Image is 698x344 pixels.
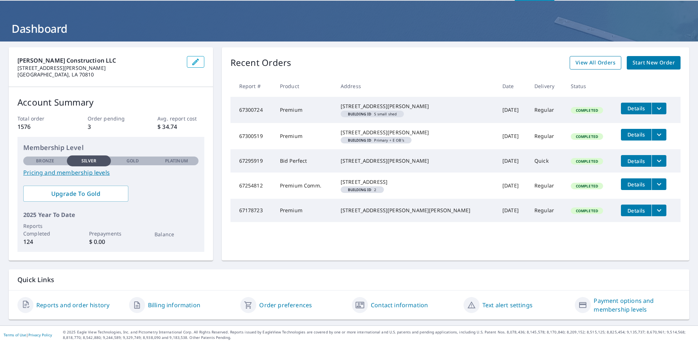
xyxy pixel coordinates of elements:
[570,56,621,70] a: View All Orders
[341,129,491,136] div: [STREET_ADDRESS][PERSON_NAME]
[230,149,274,173] td: 67295919
[497,173,529,199] td: [DATE]
[482,301,533,309] a: Text alert settings
[625,131,647,138] span: Details
[17,65,181,71] p: [STREET_ADDRESS][PERSON_NAME]
[36,301,109,309] a: Reports and order history
[230,56,292,70] p: Recent Orders
[29,190,123,198] span: Upgrade To Gold
[157,115,204,122] p: Avg. report cost
[23,222,67,237] p: Reports Completed
[497,149,529,173] td: [DATE]
[344,112,401,116] span: S small shed
[497,199,529,222] td: [DATE]
[36,158,54,164] p: Bronze
[17,275,681,284] p: Quick Links
[621,205,651,216] button: detailsBtn-67178723
[625,181,647,188] span: Details
[651,129,666,141] button: filesDropdownBtn-67300519
[259,301,312,309] a: Order preferences
[127,158,139,164] p: Gold
[341,178,491,186] div: [STREET_ADDRESS]
[274,97,335,123] td: Premium
[529,199,565,222] td: Regular
[89,230,133,237] p: Prepayments
[274,123,335,149] td: Premium
[497,75,529,97] th: Date
[621,155,651,167] button: detailsBtn-67295919
[88,115,134,122] p: Order pending
[529,75,565,97] th: Delivery
[230,97,274,123] td: 67300724
[148,301,200,309] a: Billing information
[571,208,602,213] span: Completed
[571,183,602,189] span: Completed
[625,207,647,214] span: Details
[348,188,372,191] em: Building ID
[341,207,491,214] div: [STREET_ADDRESS][PERSON_NAME][PERSON_NAME]
[155,230,198,238] p: Balance
[651,155,666,167] button: filesDropdownBtn-67295919
[633,58,675,67] span: Start New Order
[274,173,335,199] td: Premium Comm.
[625,105,647,112] span: Details
[17,122,64,131] p: 1576
[88,122,134,131] p: 3
[4,333,52,337] p: |
[81,158,97,164] p: Silver
[23,237,67,246] p: 124
[23,210,198,219] p: 2025 Year To Date
[621,129,651,141] button: detailsBtn-67300519
[274,149,335,173] td: Bid Perfect
[230,173,274,199] td: 67254812
[497,97,529,123] td: [DATE]
[651,178,666,190] button: filesDropdownBtn-67254812
[344,138,409,142] span: Primary + E OB's
[651,205,666,216] button: filesDropdownBtn-67178723
[165,158,188,164] p: Platinum
[341,157,491,165] div: [STREET_ADDRESS][PERSON_NAME]
[571,159,602,164] span: Completed
[4,332,26,337] a: Terms of Use
[274,199,335,222] td: Premium
[651,103,666,114] button: filesDropdownBtn-67300724
[335,75,497,97] th: Address
[571,134,602,139] span: Completed
[9,21,689,36] h1: Dashboard
[571,108,602,113] span: Completed
[575,58,615,67] span: View All Orders
[17,115,64,122] p: Total order
[348,112,372,116] em: Building ID
[17,96,204,109] p: Account Summary
[529,97,565,123] td: Regular
[625,158,647,165] span: Details
[594,296,681,314] a: Payment options and membership levels
[63,329,694,340] p: © 2025 Eagle View Technologies, Inc. and Pictometry International Corp. All Rights Reserved. Repo...
[497,123,529,149] td: [DATE]
[230,199,274,222] td: 67178723
[341,103,491,110] div: [STREET_ADDRESS][PERSON_NAME]
[565,75,615,97] th: Status
[23,143,198,153] p: Membership Level
[23,168,198,177] a: Pricing and membership levels
[344,188,381,191] span: 2
[17,56,181,65] p: [PERSON_NAME] Construction LLC
[348,138,372,142] em: Building ID
[89,237,133,246] p: $ 0.00
[529,149,565,173] td: Quick
[371,301,428,309] a: Contact information
[157,122,204,131] p: $ 34.74
[23,186,128,202] a: Upgrade To Gold
[529,123,565,149] td: Regular
[529,173,565,199] td: Regular
[17,71,181,78] p: [GEOGRAPHIC_DATA], LA 70810
[274,75,335,97] th: Product
[621,103,651,114] button: detailsBtn-67300724
[621,178,651,190] button: detailsBtn-67254812
[230,75,274,97] th: Report #
[28,332,52,337] a: Privacy Policy
[230,123,274,149] td: 67300519
[627,56,681,70] a: Start New Order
